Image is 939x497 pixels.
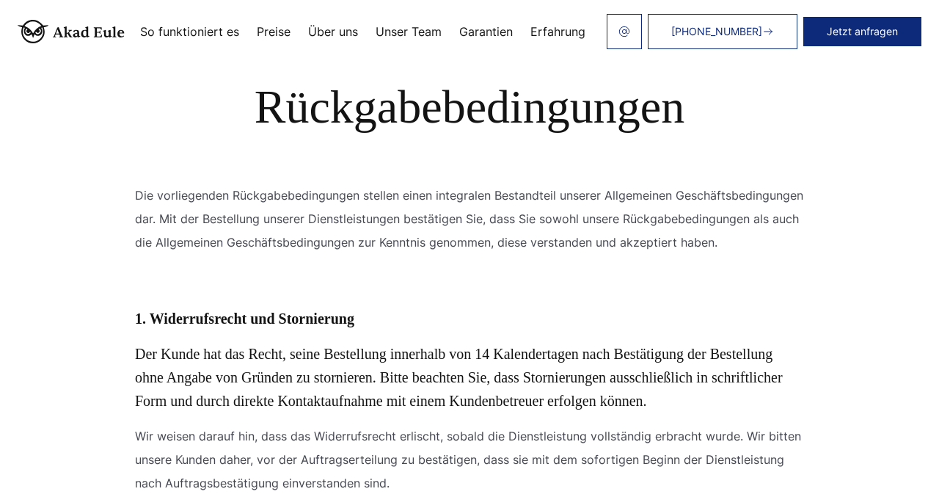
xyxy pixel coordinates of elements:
[459,26,513,37] a: Garantien
[35,81,904,134] h1: Rückgabebedingungen
[530,26,585,37] a: Erfahrung
[135,346,783,409] span: Der Kunde hat das Recht, seine Bestellung innerhalb von 14 Kalendertagen nach Bestätigung der Bes...
[376,26,442,37] a: Unser Team
[618,26,630,37] img: email
[671,26,762,37] span: [PHONE_NUMBER]
[257,26,291,37] a: Preise
[135,311,354,327] b: 1. Widerrufsrecht und Stornierung
[803,17,921,46] button: Jetzt anfragen
[135,188,803,250] span: Die vorliegenden Rückgabebedingungen stellen einen integralen Bestandteil unserer Allgemeinen Ges...
[308,26,358,37] a: Über uns
[648,14,797,49] a: [PHONE_NUMBER]
[140,26,239,37] a: So funktioniert es
[18,20,125,43] img: logo
[135,429,801,490] span: Wir weisen darauf hin, dass das Widerrufsrecht erlischt, sobald die Dienstleistung vollständig er...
